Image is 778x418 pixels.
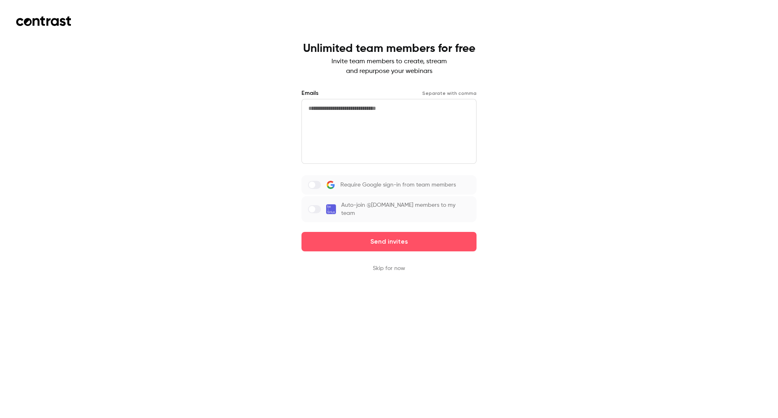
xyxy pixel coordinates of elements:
label: Emails [301,89,318,97]
button: Send invites [301,232,477,251]
button: Skip for now [373,264,405,272]
img: beSirius [326,204,336,214]
label: Require Google sign-in from team members [301,175,477,195]
p: Separate with comma [422,90,477,96]
p: Invite team members to create, stream and repurpose your webinars [303,57,475,76]
h1: Unlimited team members for free [303,42,475,55]
label: Auto-join @[DOMAIN_NAME] members to my team [301,196,477,222]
